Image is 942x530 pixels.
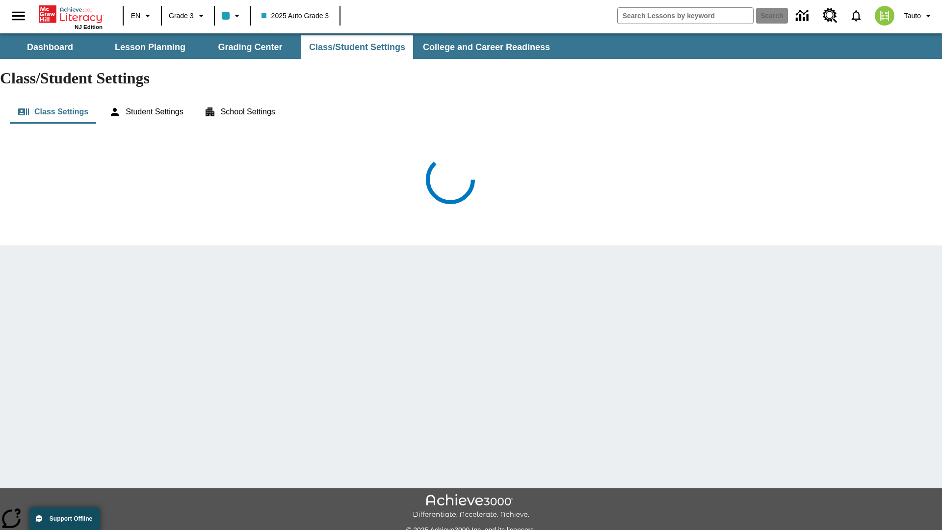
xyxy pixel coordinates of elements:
div: Class/Student Settings [10,100,932,124]
input: search field [618,8,753,24]
button: Class Settings [10,100,96,124]
button: Class color is light blue. Change class color [218,7,247,25]
span: Tauto [904,11,921,21]
button: Student Settings [101,100,191,124]
button: Class/Student Settings [301,35,413,59]
span: Grade 3 [169,11,194,21]
a: Data Center [790,2,817,29]
a: Home [39,4,103,24]
img: avatar image [875,6,894,26]
span: Support Offline [50,515,92,522]
button: Profile/Settings [900,7,938,25]
button: Language: EN, Select a language [127,7,158,25]
img: Achieve3000 Differentiate Accelerate Achieve [413,494,529,519]
button: Grading Center [201,35,299,59]
button: School Settings [196,100,283,124]
button: College and Career Readiness [415,35,558,59]
button: Grade: Grade 3, Select a grade [165,7,211,25]
button: Select a new avatar [869,3,900,28]
a: Notifications [843,3,869,28]
a: Resource Center, Will open in new tab [817,2,843,29]
span: 2025 Auto Grade 3 [262,11,329,21]
button: Lesson Planning [101,35,199,59]
button: Support Offline [29,507,100,530]
span: EN [131,11,140,21]
span: NJ Edition [75,24,103,30]
button: Open side menu [4,1,33,30]
div: Home [39,3,103,30]
button: Dashboard [1,35,99,59]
